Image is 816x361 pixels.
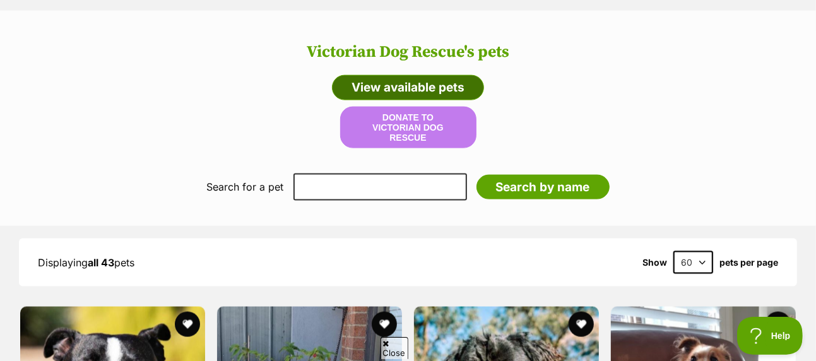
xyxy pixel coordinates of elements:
strong: all 43 [88,256,114,269]
span: Show [642,257,667,268]
input: Search by name [476,175,610,200]
span: Displaying pets [38,256,134,269]
button: Donate to Victorian Dog Rescue [340,107,476,148]
button: favourite [372,312,397,337]
a: View available pets [332,75,484,100]
button: favourite [766,312,791,337]
h2: Victorian Dog Rescue's pets [13,43,803,62]
label: pets per page [719,257,778,268]
span: Close [381,337,408,359]
button: favourite [569,312,594,337]
iframe: Help Scout Beacon - Open [737,317,803,355]
button: favourite [175,312,200,337]
label: Search for a pet [207,181,284,192]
